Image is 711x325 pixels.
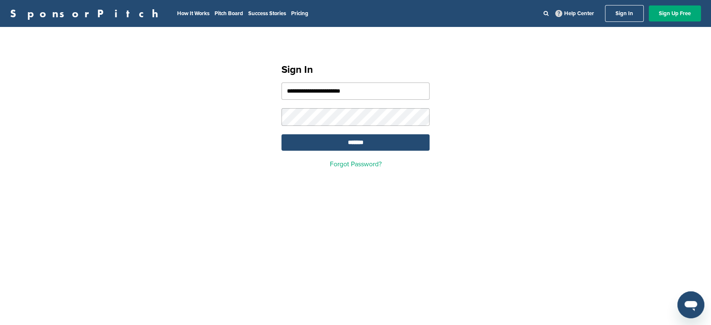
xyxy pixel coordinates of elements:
a: Sign In [605,5,644,22]
iframe: Button to launch messaging window [677,291,704,318]
a: Pricing [291,10,308,17]
h1: Sign In [281,62,430,77]
a: Help Center [554,8,596,19]
a: Sign Up Free [649,5,701,21]
a: Pitch Board [215,10,243,17]
a: Forgot Password? [330,160,382,168]
a: SponsorPitch [10,8,164,19]
a: Success Stories [248,10,286,17]
a: How It Works [177,10,210,17]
